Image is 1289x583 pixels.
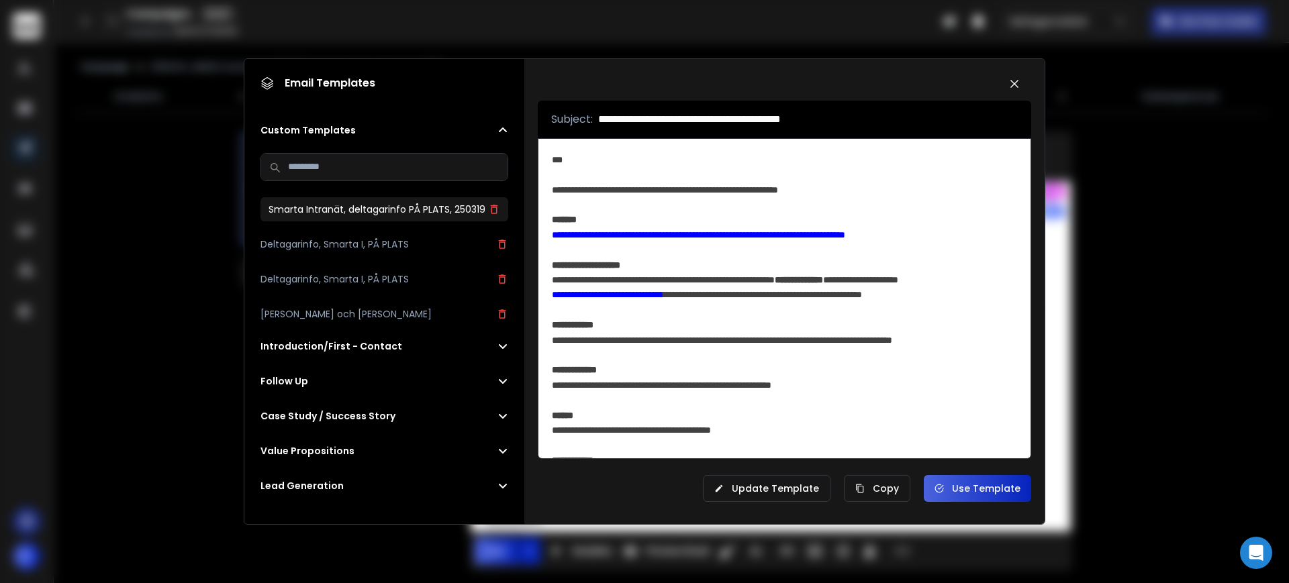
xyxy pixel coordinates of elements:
[260,479,508,492] button: Lead Generation
[260,444,508,458] button: Value Propositions
[703,475,830,502] button: Update Template
[924,475,1031,502] button: Use Template
[260,123,356,137] h2: Custom Templates
[260,272,409,286] h3: Deltagarinfo, Smarta I, PÅ PLATS
[260,339,508,353] button: Introduction/First - Contact
[260,374,508,388] button: Follow Up
[260,75,375,91] h1: Email Templates
[260,409,508,423] button: Case Study / Success Story
[260,123,508,137] button: Custom Templates
[1240,537,1272,569] div: Open Intercom Messenger
[260,307,432,321] h3: [PERSON_NAME] och [PERSON_NAME]
[260,237,409,251] h3: Deltagarinfo, Smarta I, PÅ PLATS
[844,475,910,502] button: Copy
[551,111,593,127] p: Subject:
[269,203,485,216] h3: Smarta Intranät, deltagarinfo PÅ PLATS, 250319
